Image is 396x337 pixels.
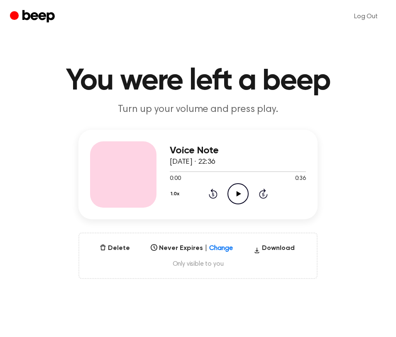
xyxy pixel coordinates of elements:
[170,158,215,166] span: [DATE] · 22:36
[96,243,133,253] button: Delete
[346,7,386,27] a: Log Out
[250,243,298,257] button: Download
[10,9,57,25] a: Beep
[89,260,307,268] span: Only visible to you
[170,187,183,201] button: 1.0x
[295,175,306,183] span: 0:36
[170,175,181,183] span: 0:00
[170,145,306,156] h3: Voice Note
[10,66,386,96] h1: You were left a beep
[39,103,357,116] p: Turn up your volume and press play.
